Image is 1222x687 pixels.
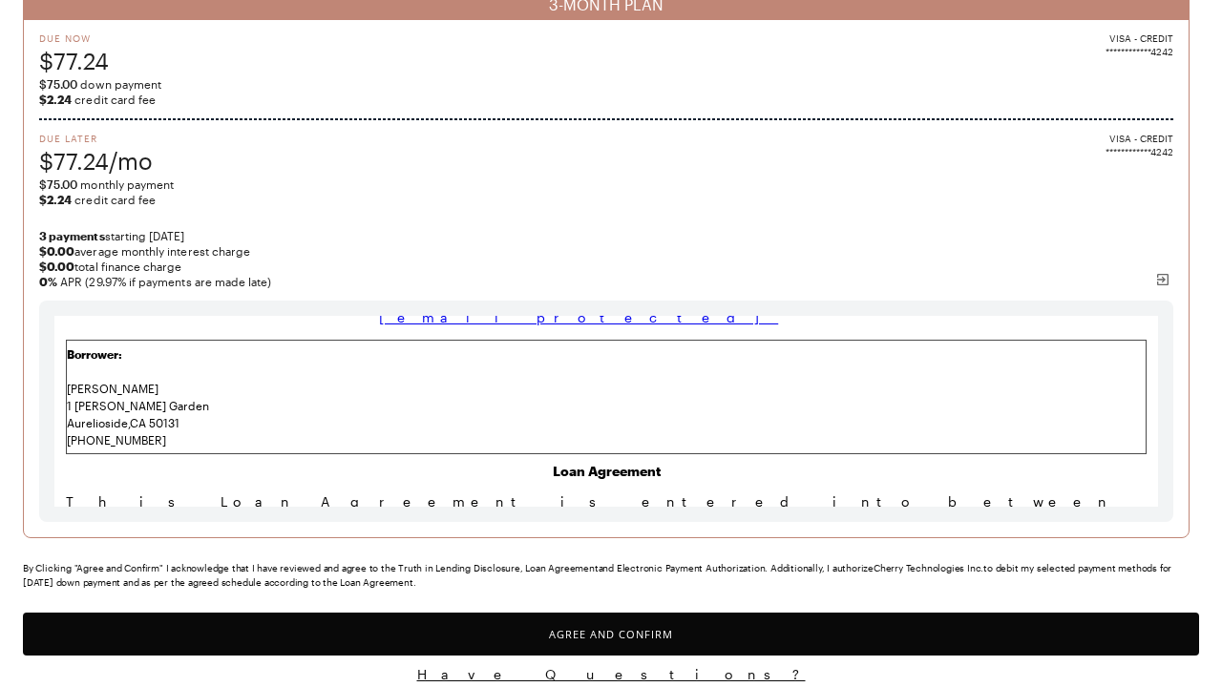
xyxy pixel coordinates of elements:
[39,244,74,258] strong: $0.00
[39,193,72,206] b: $2.24
[1109,132,1173,145] span: VISA - CREDIT
[39,92,1173,107] span: credit card fee
[67,382,158,395] span: [PERSON_NAME]
[66,492,1147,683] p: This Loan Agreement is entered into between the above Borrower (“you”) and Lead Bank. Lead Bank a...
[39,31,109,45] span: Due Now
[67,347,122,361] strong: Borrower:
[39,93,72,106] b: $2.24
[67,399,209,412] span: 1 [PERSON_NAME] Garden
[67,341,1143,454] td: ,
[39,259,1173,274] span: total finance charge
[130,416,146,429] span: CA
[23,561,1199,590] div: By Clicking "Agree and Confirm" I acknowledge that I have reviewed and agree to the Truth in Lend...
[39,77,77,91] span: $75.00
[149,416,179,429] span: 50131
[39,274,1173,289] span: APR (29.97% if payments are made late)
[39,228,1173,243] span: starting [DATE]
[67,416,128,429] span: Aurelioside
[1155,272,1170,287] img: svg%3e
[39,177,77,191] span: $75.00
[39,45,109,76] span: $77.24
[39,243,1173,259] span: average monthly interest charge
[39,132,153,145] span: Due Later
[66,462,1147,481] p: Loan Agreement
[23,665,1199,683] button: Have Questions?
[67,433,166,447] span: [PHONE_NUMBER]
[39,229,105,242] strong: 3 payments
[39,192,1173,207] span: credit card fee
[23,613,1199,656] button: Agree and Confirm
[39,275,57,288] b: 0 %
[1109,31,1173,45] span: VISA - CREDIT
[39,145,153,177] span: $77.24/mo
[39,177,1173,192] span: monthly payment
[39,76,1173,92] span: down payment
[39,260,74,273] strong: $0.00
